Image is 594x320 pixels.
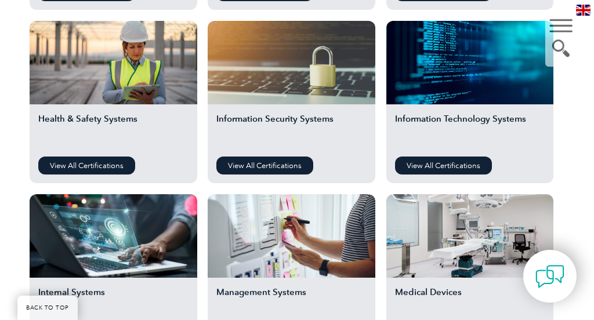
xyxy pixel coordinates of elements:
[216,113,367,148] h2: Information Security Systems
[17,296,78,320] a: BACK TO TOP
[38,157,135,174] a: View All Certifications
[38,113,189,148] h2: Health & Safety Systems
[216,157,313,174] a: View All Certifications
[395,157,492,174] a: View All Certifications
[395,113,545,148] h2: Information Technology Systems
[576,5,591,16] img: en
[535,262,564,291] img: contact-chat.png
